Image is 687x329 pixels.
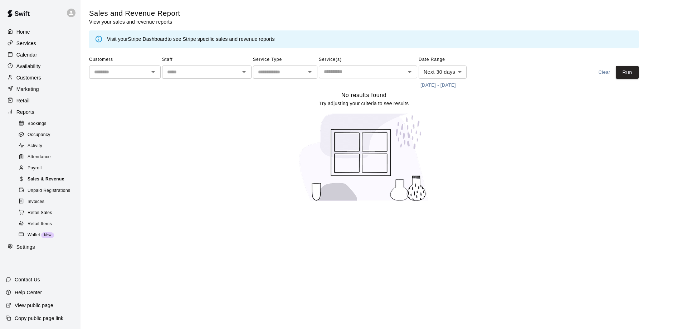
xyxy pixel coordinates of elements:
[419,54,481,66] span: Date Range
[6,38,75,49] a: Services
[292,107,435,208] img: No results found
[28,209,52,217] span: Retail Sales
[17,230,78,240] div: WalletNew
[6,242,75,252] a: Settings
[28,232,40,239] span: Wallet
[239,67,249,77] button: Open
[15,289,42,296] p: Help Center
[17,207,81,218] a: Retail Sales
[17,119,78,129] div: Bookings
[28,120,47,127] span: Bookings
[15,276,40,283] p: Contact Us
[16,63,41,70] p: Availability
[6,72,75,83] a: Customers
[16,97,30,104] p: Retail
[16,86,39,93] p: Marketing
[89,18,180,25] p: View your sales and revenue reports
[419,66,467,79] div: Next 30 days
[17,186,78,196] div: Unpaid Registrations
[16,243,35,251] p: Settings
[17,208,78,218] div: Retail Sales
[28,131,50,139] span: Occupancy
[28,154,51,161] span: Attendance
[89,54,161,66] span: Customers
[17,197,78,207] div: Invoices
[16,74,41,81] p: Customers
[15,302,53,309] p: View public page
[6,95,75,106] a: Retail
[28,198,44,205] span: Invoices
[17,196,81,207] a: Invoices
[162,54,252,66] span: Staff
[6,61,75,72] a: Availability
[6,26,75,37] a: Home
[107,35,275,43] div: Visit your to see Stripe specific sales and revenue reports
[616,66,639,79] button: Run
[17,219,78,229] div: Retail Items
[419,80,458,91] button: [DATE] - [DATE]
[593,66,616,79] button: Clear
[17,185,81,196] a: Unpaid Registrations
[17,163,81,174] a: Payroll
[28,221,52,228] span: Retail Items
[15,315,63,322] p: Copy public page link
[89,9,180,18] h5: Sales and Revenue Report
[17,163,78,173] div: Payroll
[28,142,42,150] span: Activity
[16,51,37,58] p: Calendar
[17,141,78,151] div: Activity
[341,91,387,100] h6: No results found
[6,49,75,60] a: Calendar
[17,218,81,229] a: Retail Items
[305,67,315,77] button: Open
[16,28,30,35] p: Home
[28,187,70,194] span: Unpaid Registrations
[17,129,81,140] a: Occupancy
[319,100,409,107] p: Try adjusting your criteria to see results
[16,108,34,116] p: Reports
[16,40,36,47] p: Services
[6,107,75,117] a: Reports
[17,152,78,162] div: Attendance
[41,233,54,237] span: New
[17,141,81,152] a: Activity
[28,176,64,183] span: Sales & Revenue
[128,36,167,42] a: Stripe Dashboard
[17,174,78,184] div: Sales & Revenue
[17,130,78,140] div: Occupancy
[319,54,417,66] span: Service(s)
[17,174,81,185] a: Sales & Revenue
[17,229,81,241] a: WalletNew
[17,152,81,163] a: Attendance
[17,118,81,129] a: Bookings
[405,67,415,77] button: Open
[6,84,75,95] a: Marketing
[148,67,158,77] button: Open
[28,165,42,172] span: Payroll
[253,54,317,66] span: Service Type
